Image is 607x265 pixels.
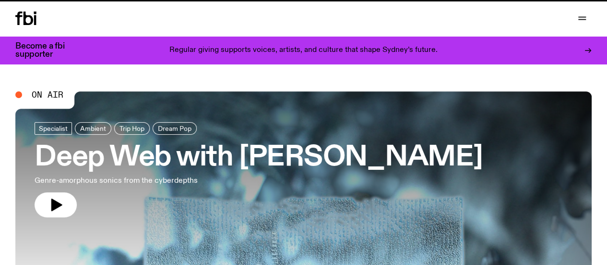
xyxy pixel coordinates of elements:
[32,90,63,99] span: On Air
[80,125,106,132] span: Ambient
[39,125,68,132] span: Specialist
[35,122,72,135] a: Specialist
[169,46,438,55] p: Regular giving supports voices, artists, and culture that shape Sydney’s future.
[15,42,77,59] h3: Become a fbi supporter
[119,125,144,132] span: Trip Hop
[114,122,150,135] a: Trip Hop
[158,125,191,132] span: Dream Pop
[153,122,197,135] a: Dream Pop
[75,122,111,135] a: Ambient
[35,122,483,217] a: Deep Web with [PERSON_NAME]Genre-amorphous sonics from the cyberdepths
[35,175,280,187] p: Genre-amorphous sonics from the cyberdepths
[35,144,483,171] h3: Deep Web with [PERSON_NAME]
